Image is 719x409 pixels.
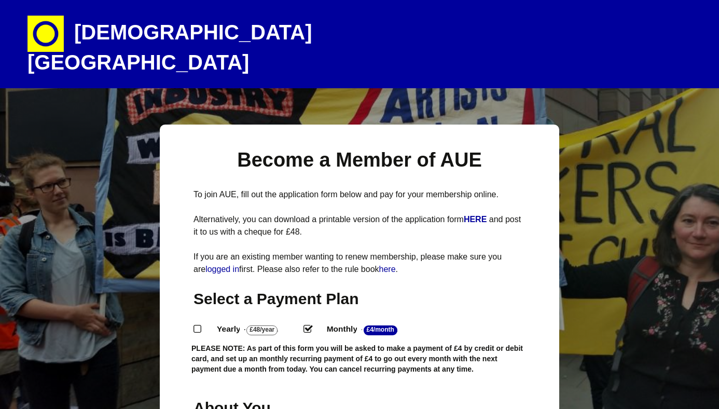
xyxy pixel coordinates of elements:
strong: £48/Year [246,325,278,335]
span: Select a Payment Plan [193,290,359,307]
p: Alternatively, you can download a printable version of the application form and post it to us wit... [193,213,526,238]
a: here [379,265,396,274]
strong: HERE [464,215,487,224]
a: logged in [205,265,239,274]
label: Yearly - . [208,322,303,337]
strong: £4/Month [364,325,397,335]
p: To join AUE, fill out the application form below and pay for your membership online. [193,188,526,201]
img: circle-e1448293145835.png [27,16,64,52]
h1: Become a Member of AUE [193,147,526,173]
p: If you are an existing member wanting to renew membership, please make sure you are first. Please... [193,251,526,276]
a: HERE [464,215,489,224]
label: Monthly - . [317,322,423,337]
